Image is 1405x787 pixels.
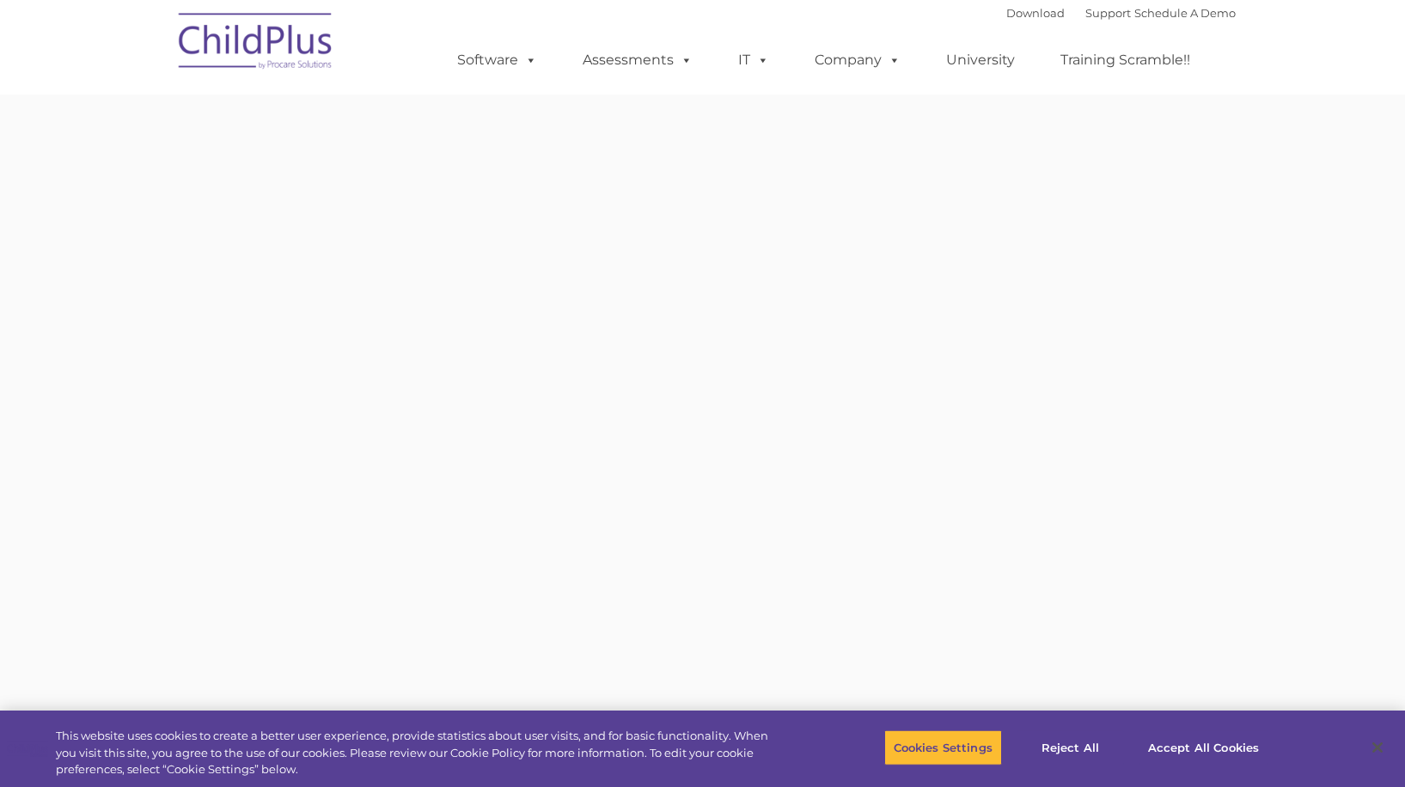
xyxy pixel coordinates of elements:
[1134,6,1236,20] a: Schedule A Demo
[170,1,342,87] img: ChildPlus by Procare Solutions
[1043,43,1207,77] a: Training Scramble!!
[797,43,918,77] a: Company
[565,43,710,77] a: Assessments
[884,729,1002,766] button: Cookies Settings
[1006,6,1236,20] font: |
[1359,729,1396,766] button: Close
[1006,6,1065,20] a: Download
[721,43,786,77] a: IT
[1017,729,1124,766] button: Reject All
[1085,6,1131,20] a: Support
[1139,729,1268,766] button: Accept All Cookies
[440,43,554,77] a: Software
[56,728,773,778] div: This website uses cookies to create a better user experience, provide statistics about user visit...
[929,43,1032,77] a: University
